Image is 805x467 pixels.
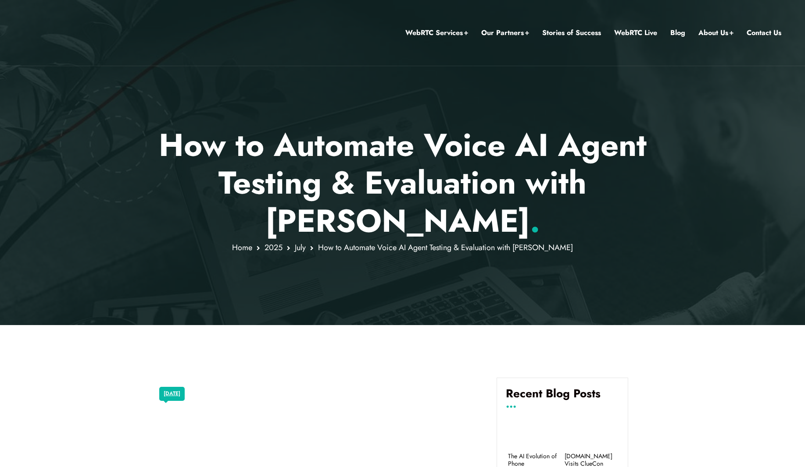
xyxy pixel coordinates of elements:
[614,27,657,39] a: WebRTC Live
[506,387,619,407] h4: Recent Blog Posts
[405,27,468,39] a: WebRTC Services
[670,27,685,39] a: Blog
[295,242,306,253] a: July
[164,388,180,400] a: [DATE]
[232,242,252,253] a: Home
[698,27,733,39] a: About Us
[481,27,529,39] a: Our Partners
[747,27,781,39] a: Contact Us
[265,242,283,253] a: 2025
[146,126,659,240] p: How to Automate Voice AI Agent Testing & Evaluation with [PERSON_NAME]
[530,198,540,244] span: .
[318,242,573,253] span: How to Automate Voice AI Agent Testing & Evaluation with [PERSON_NAME]
[542,27,601,39] a: Stories of Success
